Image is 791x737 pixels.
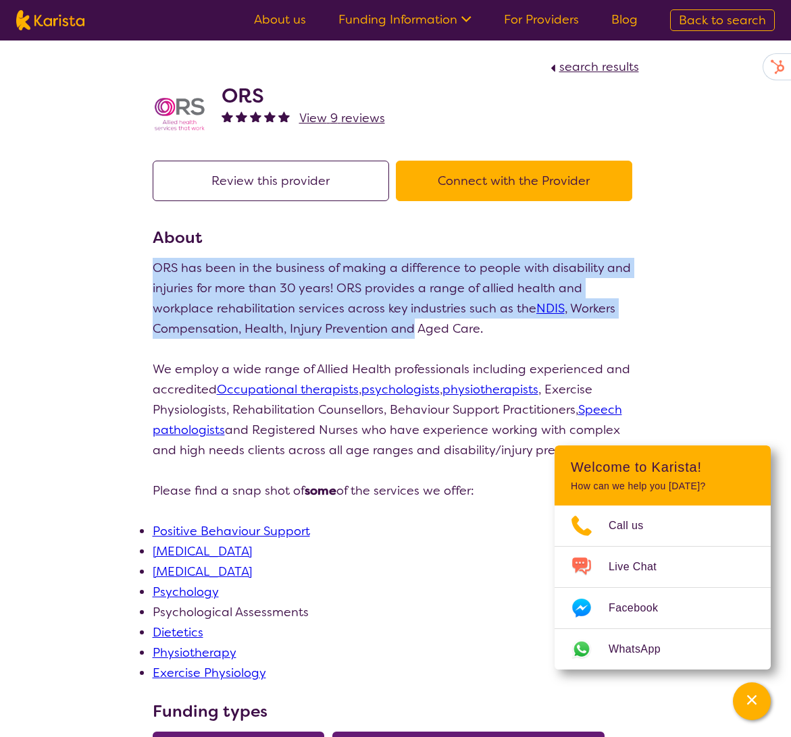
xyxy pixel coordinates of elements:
span: Back to search [679,12,766,28]
a: [MEDICAL_DATA] [153,543,252,559]
div: Channel Menu [555,445,771,670]
a: Review this provider [153,173,396,189]
span: WhatsApp [609,639,677,659]
img: fullstar [236,111,247,122]
span: Call us [609,516,660,536]
a: NDIS [536,300,565,317]
a: Funding Information [338,11,471,28]
a: Exercise Physiology [153,665,266,681]
img: fullstar [278,111,290,122]
a: Web link opens in a new tab. [555,629,771,670]
a: Occupational therapists [217,381,359,398]
a: Back to search [670,9,775,31]
p: How can we help you [DATE]? [571,481,755,492]
a: For Providers [504,11,579,28]
button: Connect with the Provider [396,161,632,201]
a: Blog [611,11,638,28]
a: View 9 reviews [299,108,385,128]
span: search results [559,59,639,75]
button: Review this provider [153,161,389,201]
a: Physiotherapy [153,645,236,661]
a: physiotherapists [442,381,538,398]
h3: About [153,225,639,250]
ul: Choose channel [555,506,771,670]
button: Channel Menu [733,682,771,720]
img: fullstar [250,111,261,122]
img: nspbnteb0roocrxnmwip.png [153,87,207,141]
a: [MEDICAL_DATA] [153,564,252,580]
h3: Funding types [153,699,639,724]
p: ORS has been in the business of making a difference to people with disability and injuries for mo... [153,258,639,339]
img: fullstar [222,111,233,122]
li: Psychological Assessments [153,602,639,622]
a: Psychology [153,584,219,600]
span: Facebook [609,598,674,618]
a: About us [254,11,306,28]
a: search results [547,59,639,75]
a: Positive Behaviour Support [153,523,310,539]
strong: some [305,483,336,499]
img: fullstar [264,111,276,122]
h2: Welcome to Karista! [571,459,755,475]
a: Dietetics [153,624,203,640]
img: Karista logo [16,10,84,30]
p: Please find a snap shot of of the services we offer: [153,481,639,501]
span: View 9 reviews [299,110,385,126]
h2: ORS [222,84,385,108]
span: Live Chat [609,557,673,577]
a: Connect with the Provider [396,173,639,189]
a: psychologists [361,381,440,398]
p: We employ a wide range of Allied Health professionals including experienced and accredited , , , ... [153,359,639,460]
